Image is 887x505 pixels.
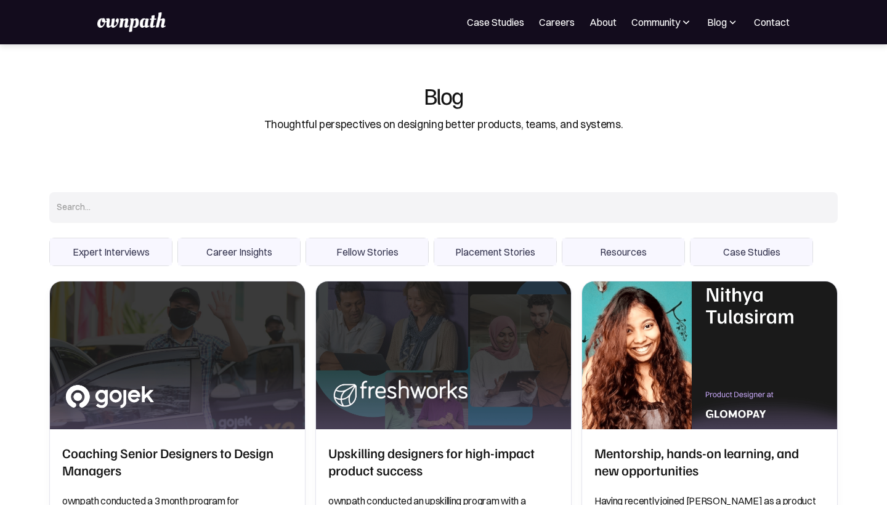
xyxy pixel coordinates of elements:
h2: Mentorship, hands-on learning, and new opportunities [594,444,825,479]
div: Blog [707,15,739,30]
span: Placement Stories [434,238,556,265]
a: Contact [754,15,790,30]
span: Case Studies [691,238,812,265]
div: Blog [424,84,463,107]
a: Careers [539,15,575,30]
h2: Coaching Senior Designers to Design Managers [62,444,293,479]
a: Case Studies [467,15,524,30]
div: Thoughtful perspectives on designing better products, teams, and systems. [264,116,623,132]
div: 3 of 6 [306,238,429,266]
div: Blog [707,15,727,30]
div: Community [631,15,680,30]
form: Search [49,192,838,266]
span: Fellow Stories [306,238,428,265]
img: Coaching Senior Designers to Design Managers [50,281,305,429]
div: carousel [49,238,838,266]
div: Community [631,15,692,30]
div: 4 of 6 [434,238,557,266]
img: Upskilling designers for high-impact product success [316,281,571,429]
input: Search... [49,192,838,223]
a: About [589,15,617,30]
div: 6 of 6 [690,238,813,266]
div: 5 of 6 [562,238,685,266]
span: Career Insights [178,238,300,265]
span: Resources [562,238,684,265]
img: Mentorship, hands-on learning, and new opportunities [582,281,837,429]
h2: Upskilling designers for high-impact product success [328,444,559,479]
div: 1 of 6 [49,238,172,266]
div: 2 of 6 [177,238,301,266]
span: Expert Interviews [50,238,172,265]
